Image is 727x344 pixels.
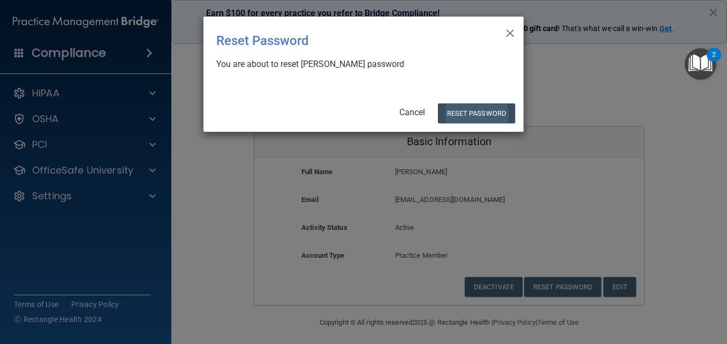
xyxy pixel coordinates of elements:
a: Cancel [399,107,425,117]
div: Reset Password [216,25,467,56]
button: Reset Password [438,103,515,123]
button: Open Resource Center, 2 new notifications [685,48,716,80]
div: You are about to reset [PERSON_NAME] password [216,58,502,70]
div: 2 [712,55,716,69]
span: × [505,21,515,42]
